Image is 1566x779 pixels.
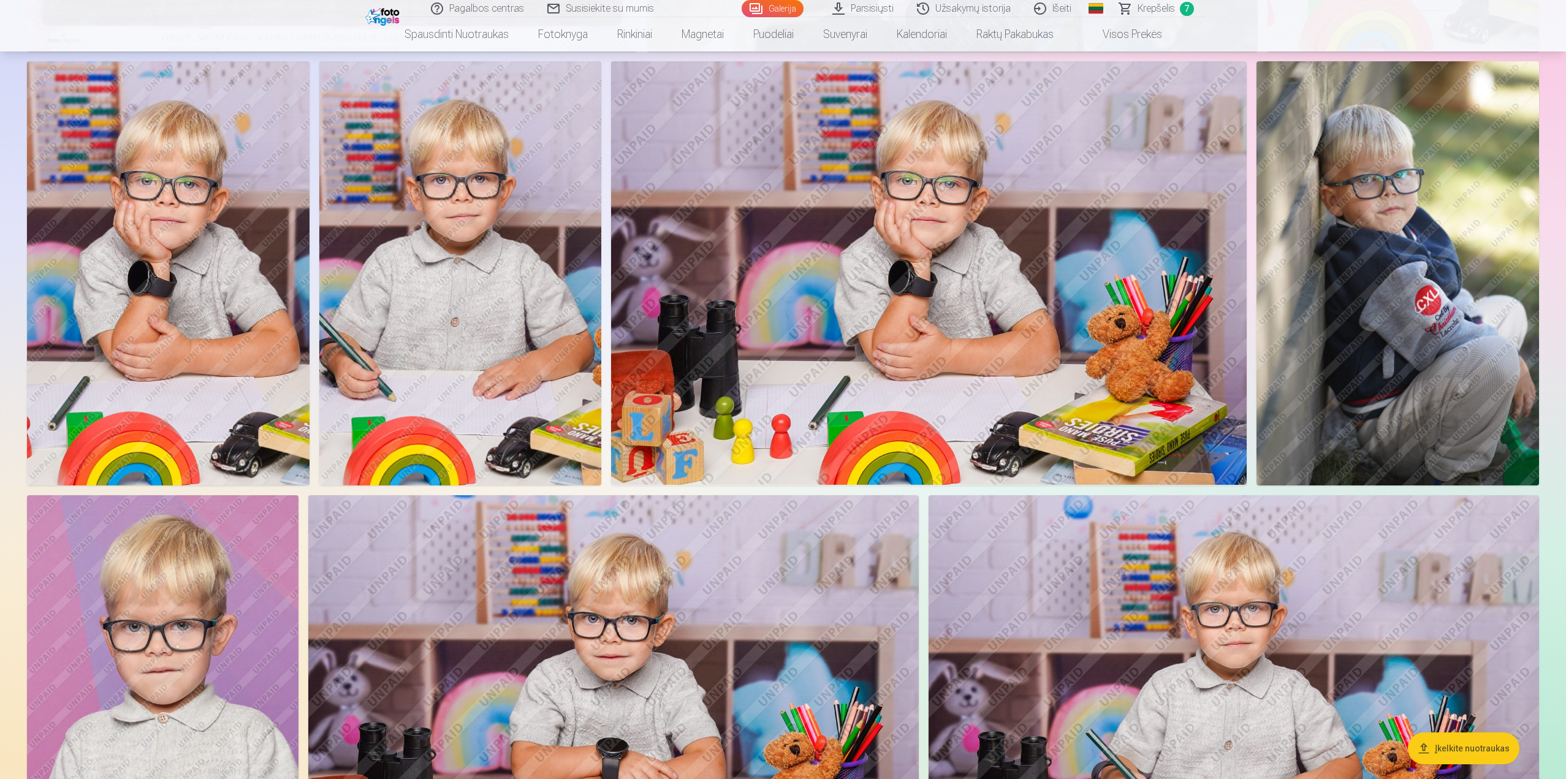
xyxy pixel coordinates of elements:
a: Magnetai [667,17,739,51]
a: Rinkiniai [602,17,667,51]
a: Visos prekės [1068,17,1177,51]
a: Kalendoriai [882,17,962,51]
span: Krepšelis [1138,1,1175,16]
button: Įkelkite nuotraukas [1408,732,1519,764]
span: 7 [1180,2,1194,16]
a: Puodeliai [739,17,808,51]
a: Spausdinti nuotraukas [390,17,523,51]
a: Raktų pakabukas [962,17,1068,51]
a: Suvenyrai [808,17,882,51]
img: /fa2 [365,5,403,26]
a: Fotoknyga [523,17,602,51]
